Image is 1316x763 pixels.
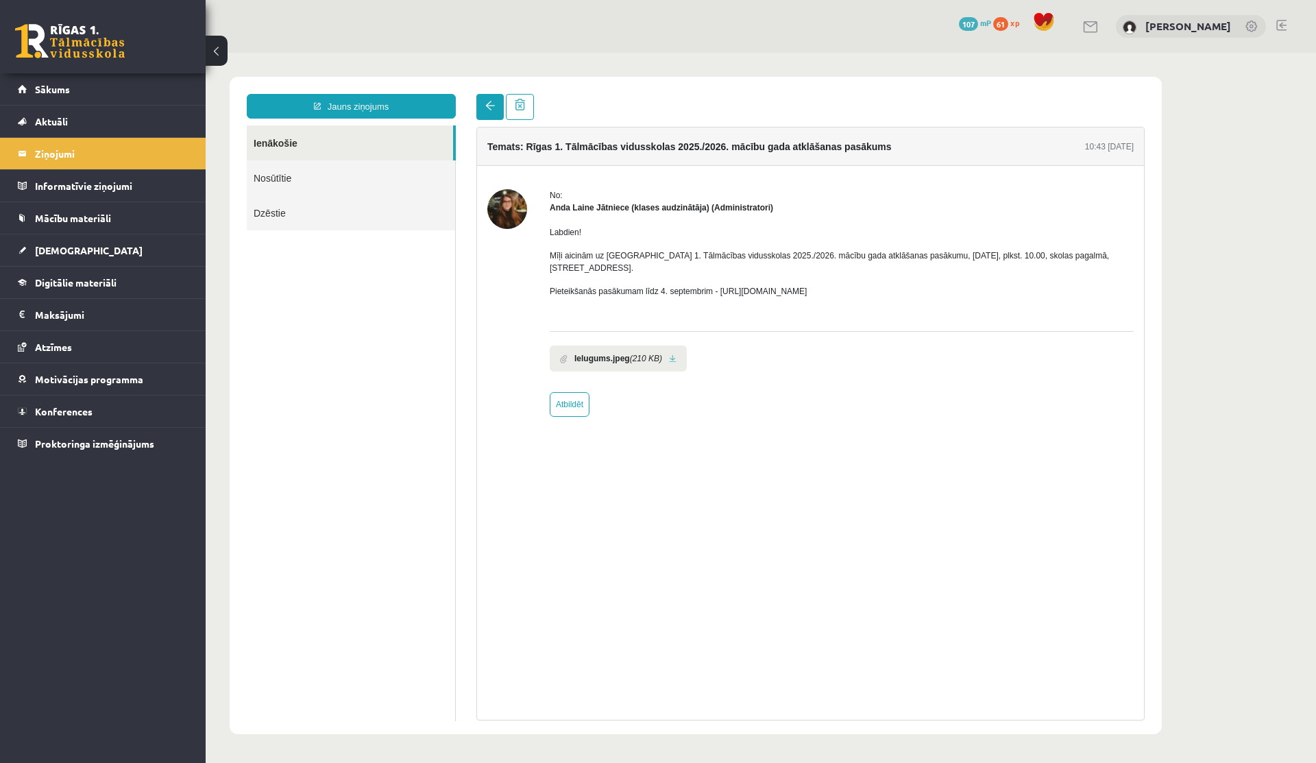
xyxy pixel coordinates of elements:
[993,17,1008,31] span: 61
[18,234,188,266] a: [DEMOGRAPHIC_DATA]
[18,73,188,105] a: Sākums
[879,88,928,100] div: 10:43 [DATE]
[18,428,188,459] a: Proktoringa izmēģinājums
[344,150,568,160] strong: Anda Laine Jātniece (klases audzinātāja) (Administratori)
[35,373,143,385] span: Motivācijas programma
[35,405,93,417] span: Konferences
[35,138,188,169] legend: Ziņojumi
[369,300,424,312] b: Ielugums.jpeg
[344,197,928,221] p: Mīļi aicinām uz [GEOGRAPHIC_DATA] 1. Tālmācības vidusskolas 2025./2026. mācību gada atklāšanas pa...
[1010,17,1019,28] span: xp
[424,300,456,312] i: (210 KB)
[18,363,188,395] a: Motivācijas programma
[35,276,117,289] span: Digitālie materiāli
[35,212,111,224] span: Mācību materiāli
[41,108,249,143] a: Nosūtītie
[35,115,68,128] span: Aktuāli
[18,331,188,363] a: Atzīmes
[18,202,188,234] a: Mācību materiāli
[35,341,72,353] span: Atzīmes
[35,170,188,202] legend: Informatīvie ziņojumi
[41,143,249,178] a: Dzēstie
[41,41,250,66] a: Jauns ziņojums
[1123,21,1136,34] img: Rebeka Trofimova
[35,299,188,330] legend: Maksājumi
[18,106,188,137] a: Aktuāli
[980,17,991,28] span: mP
[18,267,188,298] a: Digitālie materiāli
[959,17,978,31] span: 107
[282,88,686,99] h4: Temats: Rīgas 1. Tālmācības vidusskolas 2025./2026. mācību gada atklāšanas pasākums
[344,173,928,186] p: Labdien!
[344,339,384,364] a: Atbildēt
[35,437,154,450] span: Proktoringa izmēģinājums
[18,138,188,169] a: Ziņojumi
[35,83,70,95] span: Sākums
[344,232,928,245] p: Pieteikšanās pasākumam līdz 4. septembrim - [URL][DOMAIN_NAME]
[1145,19,1231,33] a: [PERSON_NAME]
[18,299,188,330] a: Maksājumi
[993,17,1026,28] a: 61 xp
[41,73,247,108] a: Ienākošie
[959,17,991,28] a: 107 mP
[18,170,188,202] a: Informatīvie ziņojumi
[35,244,143,256] span: [DEMOGRAPHIC_DATA]
[282,136,321,176] img: Anda Laine Jātniece (klases audzinātāja)
[18,396,188,427] a: Konferences
[15,24,125,58] a: Rīgas 1. Tālmācības vidusskola
[344,136,928,149] div: No:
